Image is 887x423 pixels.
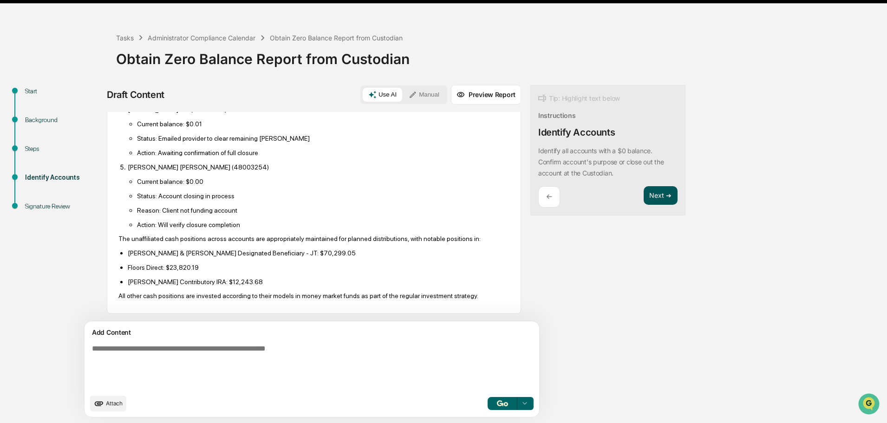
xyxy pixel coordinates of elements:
p: Identify all accounts with a $0 balance. Confirm account's purpose or close out the account at th... [538,147,664,177]
a: 🖐️Preclearance [6,113,64,130]
div: Instructions [538,111,576,119]
div: Draft Content [107,89,164,100]
input: Clear [24,42,153,52]
div: Obtain Zero Balance Report from Custodian [270,34,403,42]
div: Obtain Zero Balance Report from Custodian [116,43,882,67]
p: ← [546,192,552,201]
p: Current balance: $0.00 [137,178,509,185]
div: Start new chat [32,71,152,80]
button: Go [488,397,517,410]
div: 🖐️ [9,118,17,125]
div: Add Content [90,327,534,338]
div: Tasks [116,34,134,42]
p: [PERSON_NAME] & [PERSON_NAME] Designated Beneficiary - JT: $70,299.05 [128,249,509,257]
a: Powered byPylon [65,157,112,164]
div: 🔎 [9,136,17,143]
span: Preclearance [19,117,60,126]
span: Pylon [92,157,112,164]
p: Status: Account closing in process [137,192,509,200]
div: Tip: Highlight text below [538,93,620,104]
img: 1746055101610-c473b297-6a78-478c-a979-82029cc54cd1 [9,71,26,88]
p: Action: Will verify closure completion [137,221,509,228]
p: Reason: Client not funding account [137,207,509,214]
p: Current balance: $0.01 [137,120,509,128]
p: Status: Emailed provider to clear remaining [PERSON_NAME] [137,135,509,142]
button: Preview Report [451,85,521,104]
p: Action: Awaiting confirmation of full closure [137,149,509,156]
button: Use AI [363,88,402,102]
div: Administrator Compliance Calendar [148,34,255,42]
div: 🗄️ [67,118,75,125]
p: How can we help? [9,20,169,34]
div: Signature Review [25,202,101,211]
img: Go [497,400,508,406]
div: Identify Accounts [25,173,101,182]
p: [PERSON_NAME] Contributory IRA: $12,243.68 [128,278,509,286]
span: Attach [106,400,123,407]
span: Attestations [77,117,115,126]
div: Background [25,115,101,125]
p: [PERSON_NAME] [PERSON_NAME] (48003254) [128,163,509,171]
button: upload document [90,396,126,411]
button: Manual [403,88,445,102]
span: Data Lookup [19,135,59,144]
div: Start [25,86,101,96]
button: Start new chat [158,74,169,85]
p: Floors Direct: $23,820.19 [128,264,509,271]
p: The unaffiliated cash positions across accounts are appropriately maintained for planned distribu... [118,235,509,242]
a: 🔎Data Lookup [6,131,62,148]
div: We're available if you need us! [32,80,117,88]
button: Next ➔ [644,186,678,205]
iframe: Open customer support [857,392,882,417]
div: Identify Accounts [538,127,615,138]
div: Steps [25,144,101,154]
p: All other cash positions are invested according to their models in money market funds as part of ... [118,292,509,299]
a: 🗄️Attestations [64,113,119,130]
